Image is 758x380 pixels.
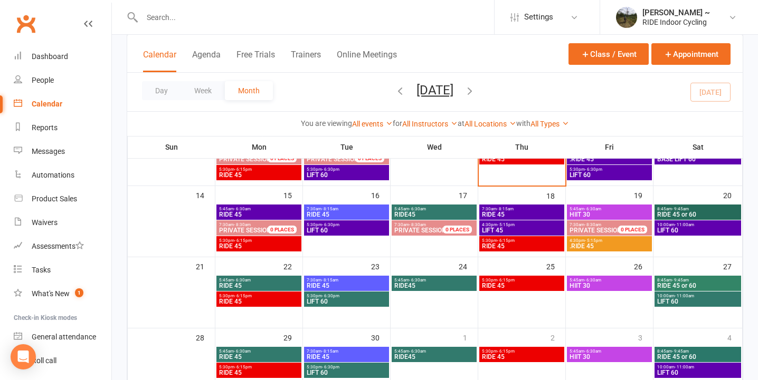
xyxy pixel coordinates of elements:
div: 26 [634,257,653,275]
div: 0 PLACES [268,154,297,162]
button: Online Meetings [337,50,397,72]
div: 3 [638,328,653,346]
div: Open Intercom Messenger [11,344,36,369]
span: 5:30pm [306,167,387,172]
button: Week [181,81,225,100]
div: 24 [459,257,478,275]
span: LIFT 60 [657,298,739,305]
span: LIFT 60 [306,227,387,233]
span: RIDE 45 [219,354,299,360]
div: [PERSON_NAME] ~ [642,8,710,17]
div: What's New [32,289,70,298]
th: Wed [391,136,478,158]
span: - 6:15pm [234,365,252,369]
div: Tasks [32,266,51,274]
div: 0 PLACES [618,226,647,233]
span: - 11:00am [675,294,694,298]
a: People [14,69,111,92]
div: 0 PLACES [443,226,472,233]
div: Roll call [32,356,56,365]
span: RIDE 45 [219,282,299,289]
div: 20 [723,186,742,203]
span: - 5:15pm [497,222,515,227]
div: 0 PLACES [268,226,297,233]
div: 0 PLACES [355,154,384,162]
span: RIDE45 [394,282,475,289]
a: Product Sales [14,187,111,211]
span: RIDE 45 [219,298,299,305]
th: Thu [478,136,566,158]
span: - 11:00am [675,365,694,369]
span: 5:45am [569,349,650,354]
span: 5:30pm [306,365,387,369]
div: 25 [546,257,565,275]
span: HIIT 30 [569,282,650,289]
span: 5:30pm [219,167,299,172]
span: - 6:30pm [322,222,339,227]
span: - 6:15pm [497,349,515,354]
a: All Types [530,120,569,128]
span: - 6:30am [584,278,601,282]
span: - 8:15am [321,278,338,282]
span: 5:30pm [219,365,299,369]
span: 7:30am [219,222,280,227]
span: PRIVATE SESSION [219,155,271,163]
span: - 6:30am [409,278,426,282]
span: 5:30pm [219,238,299,243]
span: - 8:30am [584,222,601,227]
button: Day [142,81,181,100]
button: Month [225,81,273,100]
div: People [32,76,54,84]
span: BASE LIFT 60 [657,156,739,162]
span: - 6:30am [234,207,251,211]
a: Clubworx [13,11,39,37]
div: 27 [723,257,742,275]
span: - 5:15pm [585,238,602,243]
span: 5:30pm [306,222,387,227]
span: RIDE45 [394,354,475,360]
div: Waivers [32,218,58,227]
a: Waivers [14,211,111,235]
a: All Locations [465,120,516,128]
span: RIDE 45 [481,243,562,249]
div: Automations [32,171,74,179]
span: PRIVATE SESSION [219,227,271,234]
a: Automations [14,163,111,187]
span: 7:30am [306,349,387,354]
span: RIDE 45 [306,211,387,218]
span: - 9:45am [672,349,689,354]
span: - 6:30am [409,349,426,354]
span: PRIVATE SESSION [570,227,622,234]
a: Assessments [14,235,111,258]
a: Tasks [14,258,111,282]
div: 17 [459,186,478,203]
span: 5:45am [569,207,650,211]
div: 4 [727,328,742,346]
span: - 11:00am [675,222,694,227]
button: Calendar [143,50,176,72]
button: [DATE] [416,83,453,98]
span: 5:30pm [481,278,562,282]
span: RIDE 45 [306,354,387,360]
span: RIDE 45 [219,243,299,249]
span: 4:30pm [569,238,650,243]
a: Dashboard [14,45,111,69]
span: RIDE 45 [481,282,562,289]
span: HIIT 30 [569,354,650,360]
span: RIDE 45 [219,211,299,218]
span: PRIVATE SESSION [394,227,447,234]
span: LIFT 60 [306,172,387,178]
div: 22 [283,257,302,275]
span: 5:30pm [481,349,562,354]
span: LIFT 60 [306,369,387,376]
span: RIDE 45 [306,282,387,289]
span: RIDE45 [394,211,475,218]
div: 14 [196,186,215,203]
div: Reports [32,123,58,132]
span: 5:30pm [569,167,650,172]
span: - 6:15pm [234,167,252,172]
div: 29 [283,328,302,346]
span: - 6:30pm [585,167,602,172]
span: RIDE 45 or 60 [657,282,739,289]
a: Reports [14,116,111,140]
